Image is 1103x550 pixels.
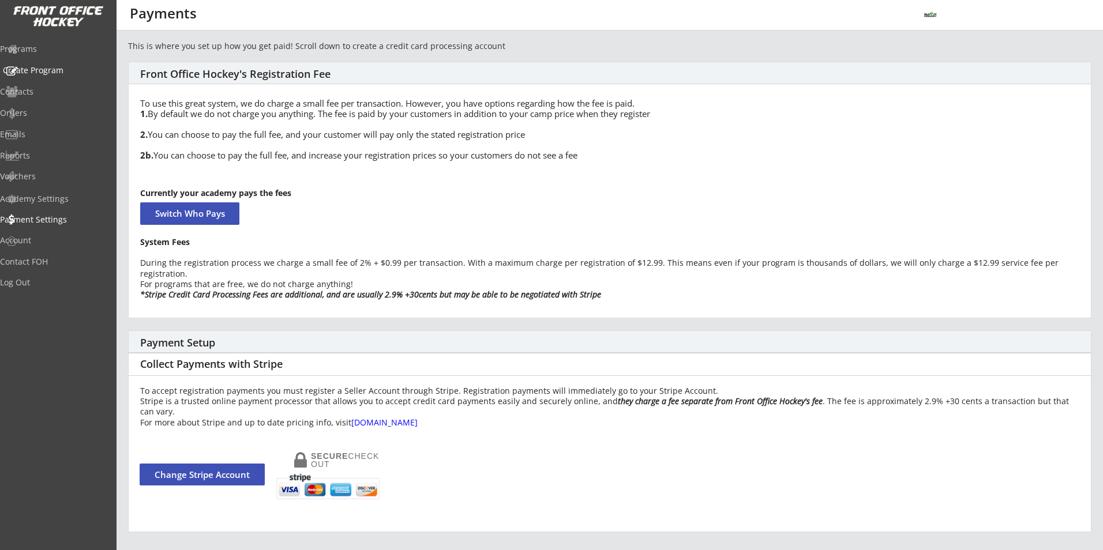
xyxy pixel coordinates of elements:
[140,129,148,140] strong: 2.
[140,189,1079,197] div: Currently your academy pays the fees
[140,386,1079,428] div: To accept registration payments you must register a Seller Account through Stripe. Registration p...
[311,452,380,468] div: CHECKOUT
[140,337,233,349] div: Payment Setup
[140,237,1079,300] div: During the registration process we charge a small fee of 2% + $0.99 per transaction. With a maxim...
[140,68,656,81] div: Front Office Hockey's Registration Fee
[128,40,615,52] div: This is where you set up how you get paid! Scroll down to create a credit card processing account
[140,98,1079,160] div: To use this great system, we do charge a small fee per transaction. However, you have options reg...
[140,149,153,161] strong: 2b.
[140,202,239,225] button: Switch Who Pays
[311,451,348,461] strong: SECURE
[140,236,190,247] strong: System Fees
[140,289,601,300] em: *Stripe Credit Card Processing Fees are additional, and are usually 2.9% +30cents but may be able...
[140,358,286,371] div: Collect Payments with Stripe
[618,395,823,406] em: they charge a fee separate from Front Office Hockey's fee
[140,464,265,485] button: Change Stripe Account
[3,66,107,74] div: Create Program
[140,108,148,119] strong: 1.
[351,417,418,428] a: [DOMAIN_NAME]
